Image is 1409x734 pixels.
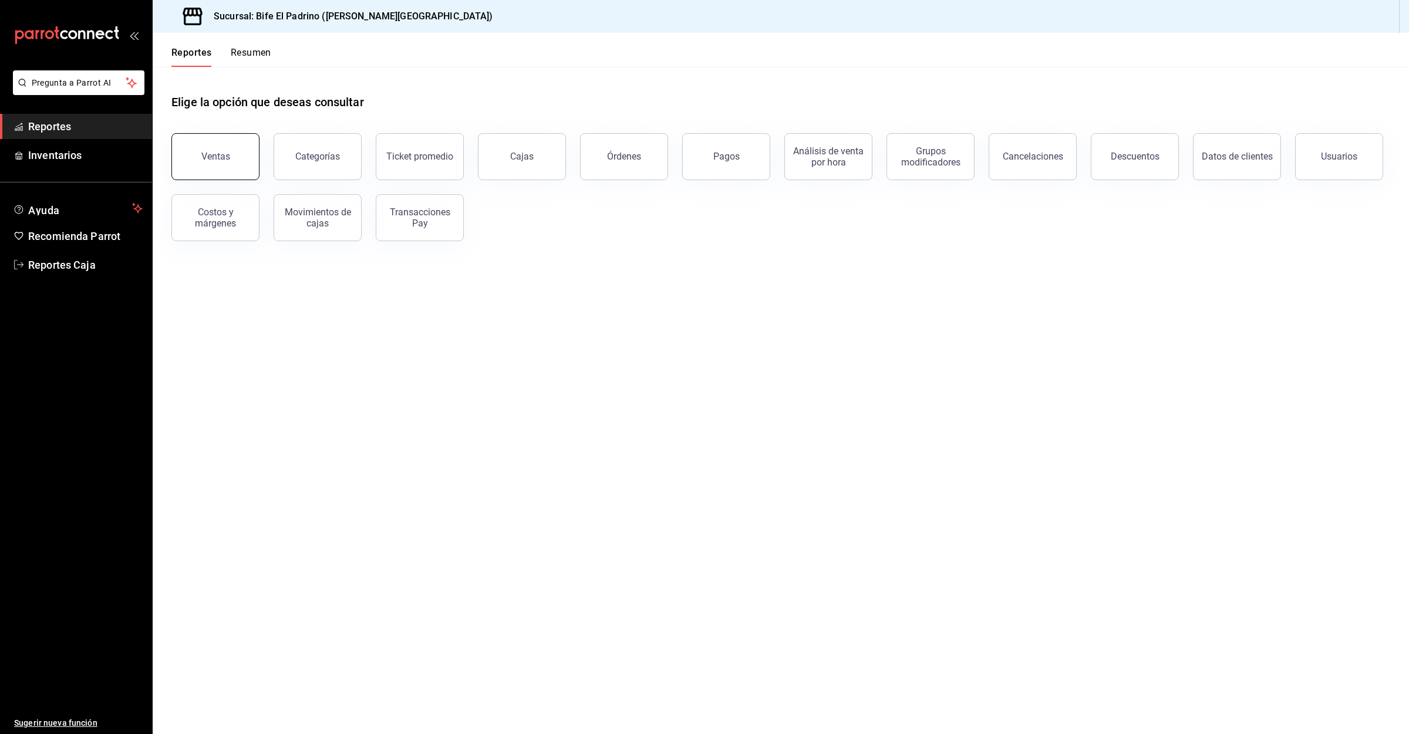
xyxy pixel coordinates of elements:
button: Descuentos [1091,133,1179,180]
div: Órdenes [607,151,641,162]
button: Cancelaciones [989,133,1077,180]
button: Pagos [682,133,770,180]
div: Grupos modificadores [894,146,967,168]
span: Ayuda [28,201,127,215]
div: Descuentos [1111,151,1159,162]
span: Reportes Caja [28,257,143,273]
h1: Elige la opción que deseas consultar [171,93,364,111]
div: Categorías [295,151,340,162]
button: Transacciones Pay [376,194,464,241]
button: Resumen [231,47,271,67]
button: Grupos modificadores [886,133,975,180]
div: Ventas [201,151,230,162]
button: Categorías [274,133,362,180]
button: open_drawer_menu [129,31,139,40]
div: Cajas [510,151,534,162]
button: Pregunta a Parrot AI [13,70,144,95]
div: Transacciones Pay [383,207,456,229]
div: navigation tabs [171,47,271,67]
h3: Sucursal: Bife El Padrino ([PERSON_NAME][GEOGRAPHIC_DATA]) [204,9,493,23]
span: Recomienda Parrot [28,228,143,244]
div: Pagos [713,151,740,162]
button: Movimientos de cajas [274,194,362,241]
span: Sugerir nueva función [14,717,143,729]
div: Movimientos de cajas [281,207,354,229]
a: Pregunta a Parrot AI [8,85,144,97]
button: Órdenes [580,133,668,180]
button: Costos y márgenes [171,194,259,241]
span: Reportes [28,119,143,134]
button: Análisis de venta por hora [784,133,872,180]
span: Inventarios [28,147,143,163]
div: Cancelaciones [1003,151,1063,162]
div: Análisis de venta por hora [792,146,865,168]
button: Cajas [478,133,566,180]
div: Usuarios [1321,151,1357,162]
span: Pregunta a Parrot AI [32,77,126,89]
div: Ticket promedio [386,151,453,162]
button: Reportes [171,47,212,67]
div: Costos y márgenes [179,207,252,229]
button: Ventas [171,133,259,180]
button: Usuarios [1295,133,1383,180]
div: Datos de clientes [1202,151,1273,162]
button: Ticket promedio [376,133,464,180]
button: Datos de clientes [1193,133,1281,180]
